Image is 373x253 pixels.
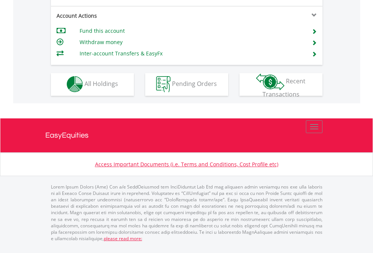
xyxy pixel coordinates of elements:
span: Recent Transactions [262,77,306,98]
span: All Holdings [84,80,118,88]
img: holdings-wht.png [67,76,83,92]
td: Fund this account [80,25,302,37]
img: transactions-zar-wht.png [256,74,284,90]
button: All Holdings [51,73,134,96]
p: Lorem Ipsum Dolors (Ame) Con a/e SeddOeiusmod tem InciDiduntut Lab Etd mag aliquaen admin veniamq... [51,184,322,242]
a: please read more: [104,235,142,242]
span: Pending Orders [172,80,217,88]
td: Inter-account Transfers & EasyFx [80,48,302,59]
a: Access Important Documents (i.e. Terms and Conditions, Cost Profile etc) [95,161,278,168]
td: Withdraw money [80,37,302,48]
img: pending_instructions-wht.png [156,76,170,92]
button: Pending Orders [145,73,228,96]
div: Account Actions [51,12,187,20]
a: EasyEquities [45,118,328,152]
button: Recent Transactions [239,73,322,96]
